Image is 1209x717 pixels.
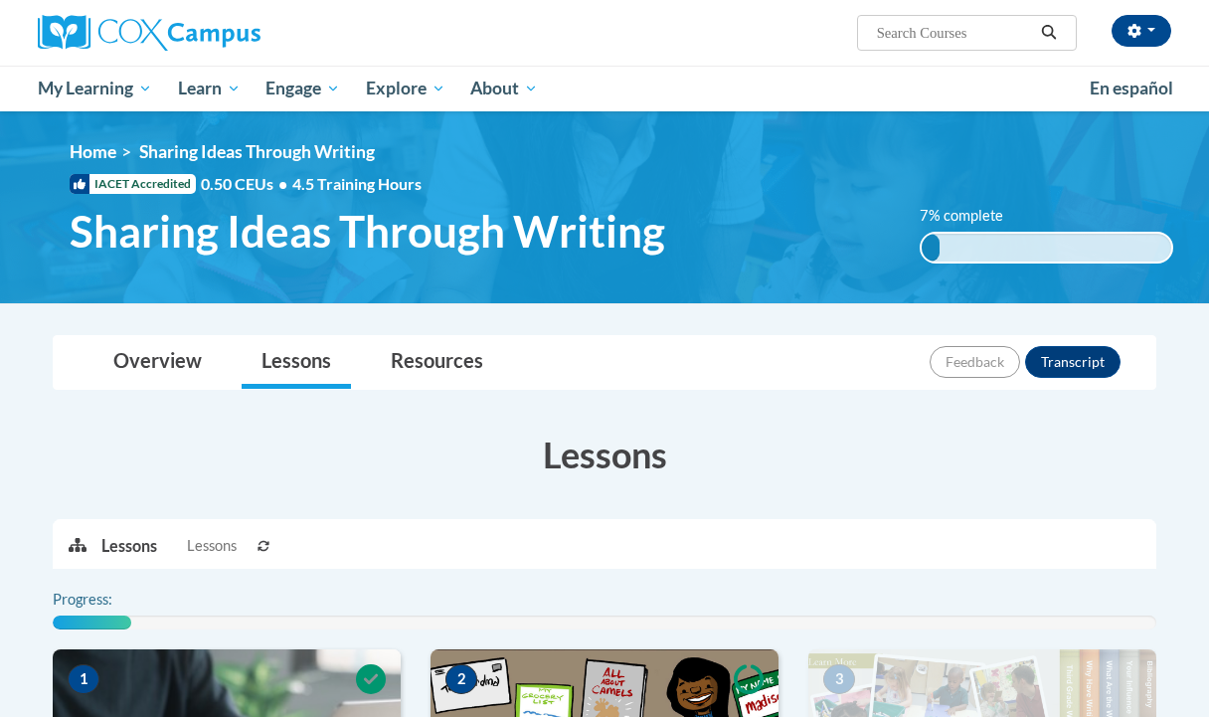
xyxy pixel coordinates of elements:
[53,589,167,611] label: Progress:
[458,66,552,111] a: About
[101,535,157,557] p: Lessons
[25,66,165,111] a: My Learning
[292,174,422,193] span: 4.5 Training Hours
[1090,78,1173,98] span: En español
[38,15,396,51] a: Cox Campus
[265,77,340,100] span: Engage
[1025,346,1121,378] button: Transcript
[53,430,1156,479] h3: Lessons
[70,205,665,258] span: Sharing Ideas Through Writing
[38,15,260,51] img: Cox Campus
[920,205,1034,227] label: 7% complete
[470,77,538,100] span: About
[70,141,116,162] a: Home
[922,234,940,262] div: 7% complete
[165,66,254,111] a: Learn
[930,346,1020,378] button: Feedback
[371,336,503,389] a: Resources
[23,66,1186,111] div: Main menu
[875,21,1034,45] input: Search Courses
[445,664,477,694] span: 2
[353,66,458,111] a: Explore
[201,173,292,195] span: 0.50 CEUs
[187,535,237,557] span: Lessons
[823,664,855,694] span: 3
[242,336,351,389] a: Lessons
[139,141,375,162] span: Sharing Ideas Through Writing
[366,77,445,100] span: Explore
[1034,21,1064,45] button: Search
[1077,68,1186,109] a: En español
[68,664,99,694] span: 1
[70,174,196,194] span: IACET Accredited
[93,336,222,389] a: Overview
[38,77,152,100] span: My Learning
[253,66,353,111] a: Engage
[1112,15,1171,47] button: Account Settings
[178,77,241,100] span: Learn
[278,174,287,193] span: •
